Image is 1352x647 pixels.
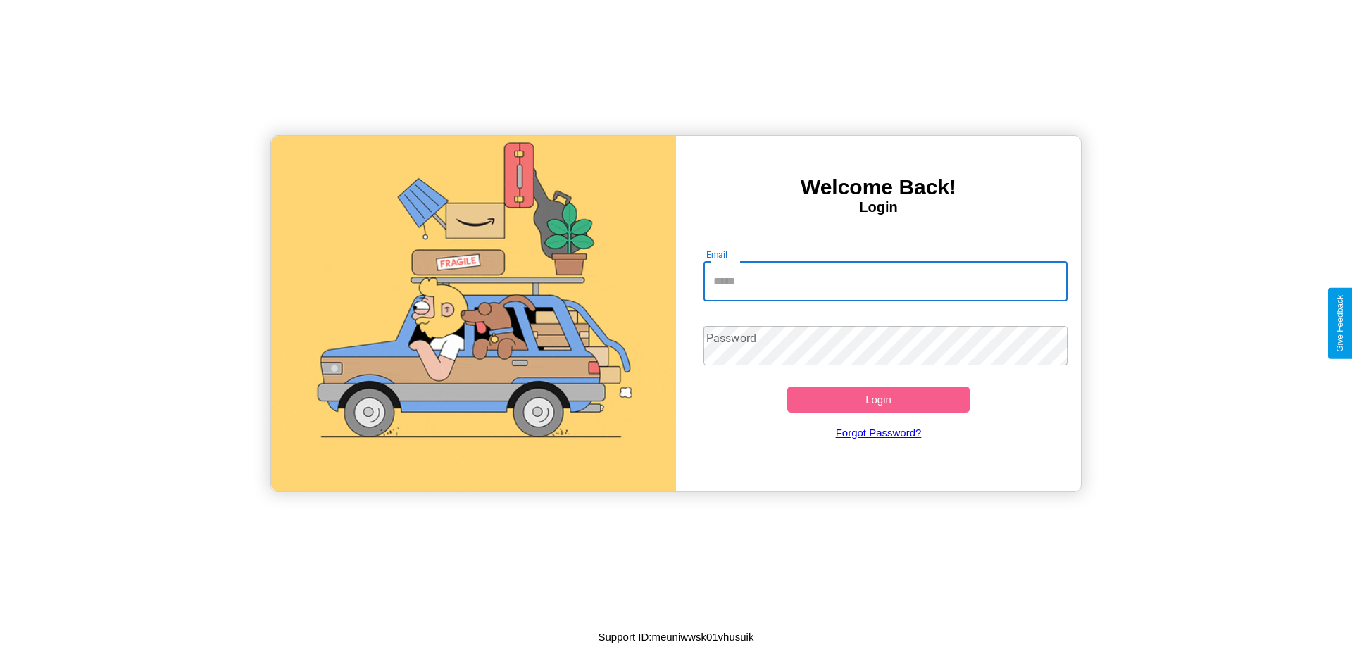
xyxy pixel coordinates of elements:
h4: Login [676,199,1081,215]
h3: Welcome Back! [676,175,1081,199]
button: Login [787,387,970,413]
a: Forgot Password? [696,413,1061,453]
div: Give Feedback [1335,295,1345,352]
img: gif [271,136,676,491]
p: Support ID: meuniwwsk01vhusuik [599,627,754,646]
label: Email [706,249,728,260]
